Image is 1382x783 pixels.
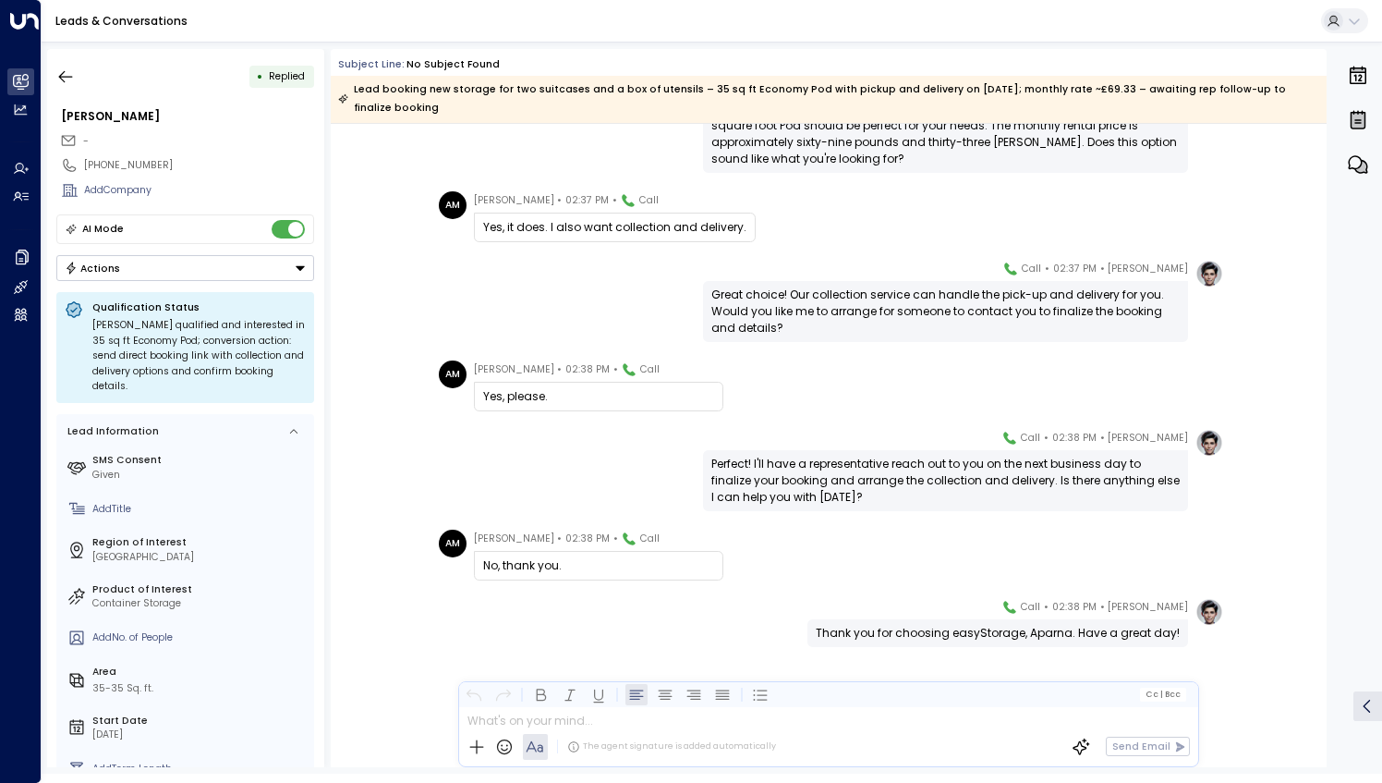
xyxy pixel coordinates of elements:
[483,388,714,405] div: Yes, please.
[1022,260,1041,278] span: Call
[1053,260,1097,278] span: 02:37 PM
[1108,598,1188,617] span: [PERSON_NAME]
[92,453,309,468] label: SMS Consent
[83,134,89,148] span: -
[1021,429,1040,447] span: Call
[1052,429,1097,447] span: 02:38 PM
[439,361,467,388] div: AM
[816,625,1180,642] div: Thank you for choosing easyStorage, Aparna. Have a great day!
[92,665,309,679] label: Area
[1195,260,1223,288] img: profile-logo.png
[439,530,467,557] div: AM
[1146,690,1181,699] span: Cc Bcc
[567,740,776,753] div: The agent signature is added automatically
[474,530,554,548] span: [PERSON_NAME]
[92,681,153,696] div: 35-35 Sq. ft.
[1045,260,1049,278] span: •
[1100,429,1105,447] span: •
[338,80,1318,117] div: Lead booking new storage for two suitcases and a box of utensils – 35 sq ft Economy Pod with pick...
[1140,688,1186,701] button: Cc|Bcc
[406,57,500,72] div: No subject found
[1044,598,1049,617] span: •
[1108,260,1188,278] span: [PERSON_NAME]
[338,57,405,71] span: Subject Line:
[269,69,305,83] span: Replied
[711,456,1180,506] div: Perfect! I'll have a representative reach out to you on the next business day to finalize your bo...
[474,361,554,379] span: [PERSON_NAME]
[65,262,121,275] div: Actions
[92,468,309,483] div: Given
[557,191,562,210] span: •
[1100,598,1105,617] span: •
[557,530,562,548] span: •
[565,530,610,548] span: 02:38 PM
[1100,260,1105,278] span: •
[565,191,609,210] span: 02:37 PM
[92,582,309,597] label: Product of Interest
[474,191,554,210] span: [PERSON_NAME]
[84,158,314,173] div: [PHONE_NUMBER]
[92,535,309,550] label: Region of Interest
[557,361,562,379] span: •
[613,361,618,379] span: •
[483,557,714,574] div: No, thank you.
[82,220,124,239] div: AI Mode
[92,300,306,314] p: Qualification Status
[565,361,610,379] span: 02:38 PM
[92,714,309,728] label: Start Date
[61,108,314,125] div: [PERSON_NAME]
[1044,429,1049,447] span: •
[92,762,309,777] div: AddTerm Length
[55,13,188,29] a: Leads & Conversations
[92,728,309,742] div: [DATE]
[613,530,618,548] span: •
[92,550,309,565] div: [GEOGRAPHIC_DATA]
[639,191,659,210] span: Call
[257,64,263,89] div: •
[56,255,314,281] button: Actions
[92,596,309,611] div: Container Storage
[56,255,314,281] div: Button group with a nested menu
[1195,429,1223,457] img: profile-logo.png
[640,361,660,379] span: Call
[463,683,485,705] button: Undo
[612,191,617,210] span: •
[1108,429,1188,447] span: [PERSON_NAME]
[1021,598,1040,617] span: Call
[92,318,306,395] div: [PERSON_NAME] qualified and interested in 35 sq ft Economy Pod; conversion action: send direct bo...
[439,191,467,219] div: AM
[1052,598,1097,617] span: 02:38 PM
[1195,598,1223,626] img: profile-logo.png
[92,502,309,517] div: AddTitle
[92,630,309,645] div: AddNo. of People
[1159,690,1162,699] span: |
[63,424,159,439] div: Lead Information
[640,530,660,548] span: Call
[483,219,746,236] div: Yes, it does. I also want collection and delivery.
[711,287,1180,336] div: Great choice! Our collection service can handle the pick-up and delivery for you. Would you like ...
[84,183,314,198] div: AddCompany
[711,101,1180,167] div: Good news, Aparna! We have Economy Pods available for your move-in date. A 35 square foot Pod sho...
[491,683,514,705] button: Redo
